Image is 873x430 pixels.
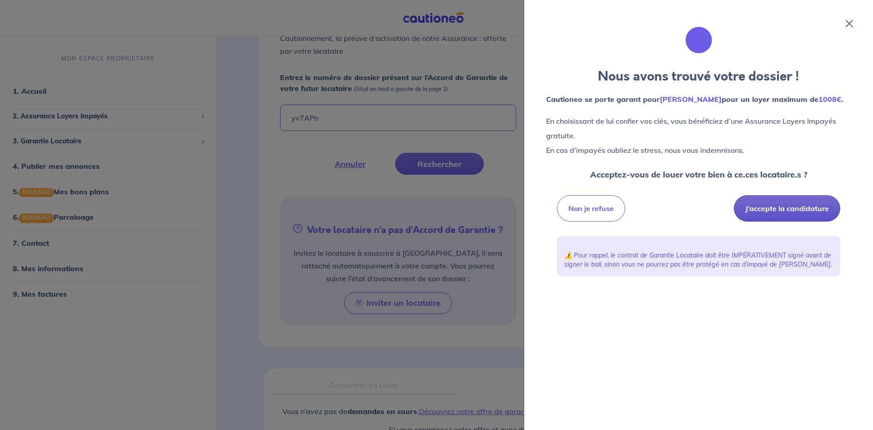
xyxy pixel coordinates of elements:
[546,114,851,157] p: En choisissant de lui confier vos clés, vous bénéficiez d’une Assurance Loyers Impayés gratuite. ...
[598,67,799,86] strong: Nous avons trouvé votre dossier !
[557,195,625,222] button: Non je refuse
[660,95,722,104] em: [PERSON_NAME]
[681,22,717,58] img: illu_folder.svg
[590,169,808,180] strong: Acceptez-vous de louer votre bien à ce.ces locataire.s ?
[818,95,841,104] em: 1008€
[546,95,843,104] strong: Cautioneo se porte garant pour pour un loyer maximum de .
[564,251,833,269] p: ⚠️ Pour rappel, le contrat de Garantie Locataire doit être IMPÉRATIVEMENT signé avant de signer l...
[734,195,840,222] button: J’accepte la candidature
